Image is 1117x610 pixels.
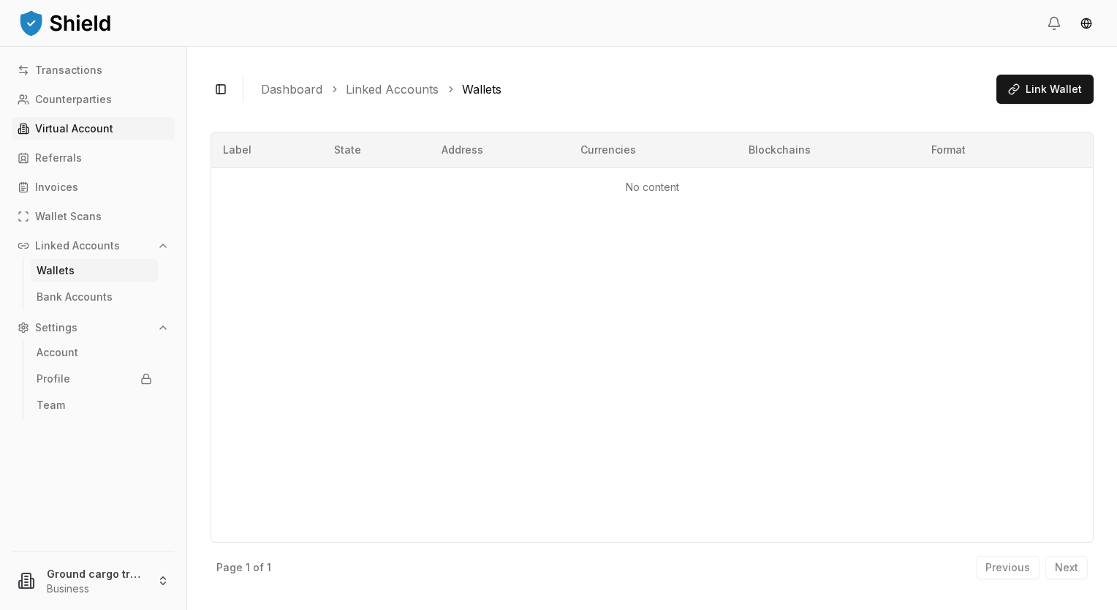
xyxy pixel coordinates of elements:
p: 1 [246,562,250,573]
th: Format [920,132,1043,167]
img: ShieldPay Logo [18,8,113,37]
p: Invoices [35,182,78,192]
p: Page [216,562,243,573]
p: Transactions [35,65,102,75]
a: Bank Accounts [31,285,158,309]
p: Settings [35,323,77,333]
p: Wallet Scans [35,211,102,222]
a: Invoices [12,176,175,199]
p: Referrals [35,153,82,163]
button: Link Wallet [996,75,1094,104]
a: Profile [31,367,158,391]
p: Bank Accounts [37,292,113,302]
th: Currencies [569,132,738,167]
p: Team [37,400,65,410]
span: Link Wallet [1026,82,1082,97]
p: 1 [267,562,271,573]
a: Wallet Scans [12,205,175,228]
p: No content [223,180,1081,195]
p: Counterparties [35,94,112,105]
th: Label [211,132,322,167]
a: Account [31,341,158,364]
p: Business [47,581,145,596]
a: Counterparties [12,88,175,111]
a: Referrals [12,146,175,170]
p: Profile [37,374,70,384]
a: Team [31,394,158,417]
p: of [253,562,264,573]
th: Address [430,132,569,167]
p: Account [37,347,78,358]
th: Blockchains [737,132,920,167]
a: Transactions [12,59,175,82]
p: Wallets [37,266,75,276]
p: Linked Accounts [35,241,120,251]
a: Virtual Account [12,117,175,140]
button: Settings [12,316,175,339]
nav: breadcrumb [261,80,985,98]
a: Wallets [462,80,501,98]
th: State [322,132,430,167]
p: Virtual Account [35,124,113,134]
a: Linked Accounts [346,80,439,98]
a: Dashboard [261,80,322,98]
button: Ground cargo transportation IncBusiness [6,557,181,604]
p: Ground cargo transportation Inc [47,566,145,581]
button: Linked Accounts [12,234,175,257]
a: Wallets [31,259,158,282]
